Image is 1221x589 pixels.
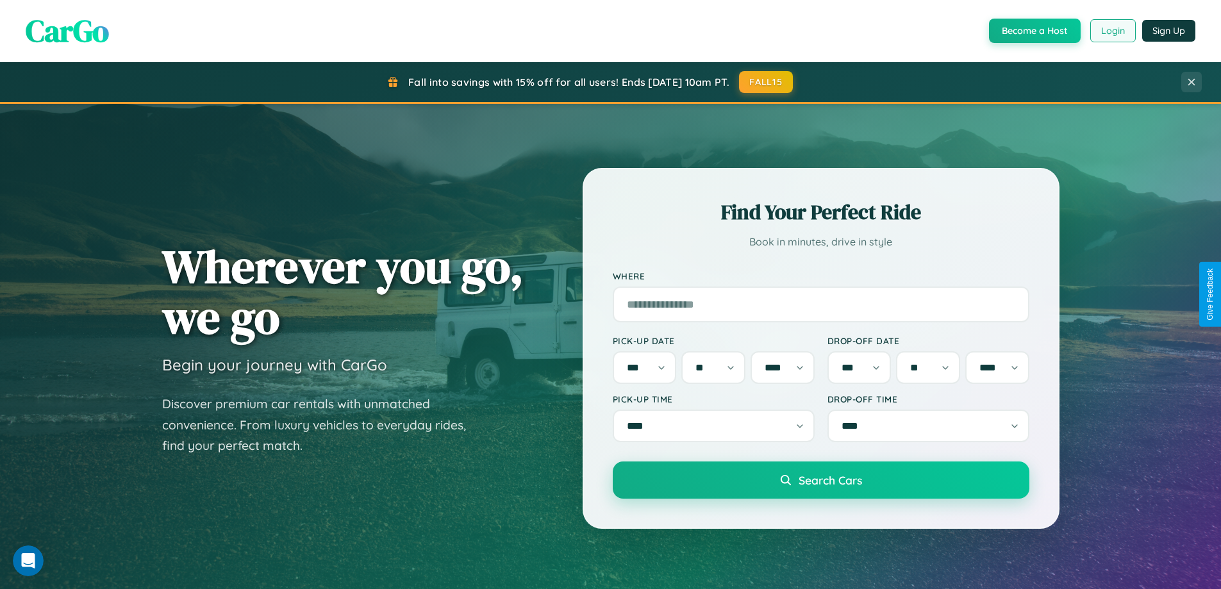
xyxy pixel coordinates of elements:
h3: Begin your journey with CarGo [162,355,387,374]
label: Pick-up Time [613,394,815,404]
label: Drop-off Date [827,335,1029,346]
span: CarGo [26,10,109,52]
button: FALL15 [739,71,793,93]
button: Sign Up [1142,20,1195,42]
p: Book in minutes, drive in style [613,233,1029,251]
label: Where [613,270,1029,281]
h2: Find Your Perfect Ride [613,198,1029,226]
button: Become a Host [989,19,1081,43]
button: Search Cars [613,461,1029,499]
iframe: Intercom live chat [13,545,44,576]
div: Give Feedback [1206,269,1215,320]
h1: Wherever you go, we go [162,241,524,342]
span: Search Cars [799,473,862,487]
p: Discover premium car rentals with unmatched convenience. From luxury vehicles to everyday rides, ... [162,394,483,456]
label: Pick-up Date [613,335,815,346]
span: Fall into savings with 15% off for all users! Ends [DATE] 10am PT. [408,76,729,88]
label: Drop-off Time [827,394,1029,404]
button: Login [1090,19,1136,42]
